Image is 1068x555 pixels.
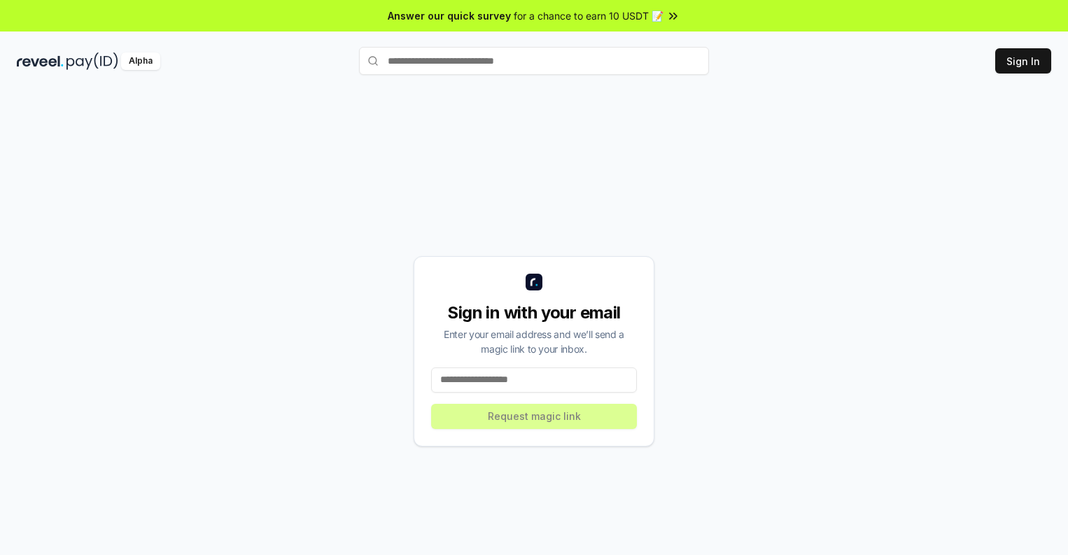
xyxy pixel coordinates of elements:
[431,327,637,356] div: Enter your email address and we’ll send a magic link to your inbox.
[526,274,542,290] img: logo_small
[514,8,663,23] span: for a chance to earn 10 USDT 📝
[431,302,637,324] div: Sign in with your email
[388,8,511,23] span: Answer our quick survey
[995,48,1051,73] button: Sign In
[66,52,118,70] img: pay_id
[17,52,64,70] img: reveel_dark
[121,52,160,70] div: Alpha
